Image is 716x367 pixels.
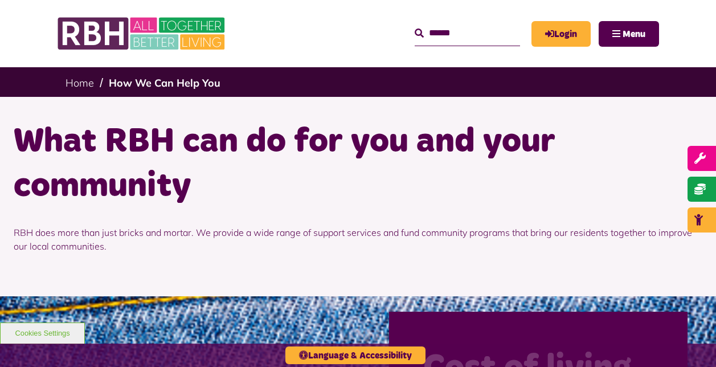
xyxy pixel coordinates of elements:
[57,11,228,56] img: RBH
[285,346,425,364] button: Language & Accessibility
[14,120,703,209] h1: What RBH can do for you and your community
[531,21,591,47] a: MyRBH
[66,76,94,89] a: Home
[599,21,659,47] button: Navigation
[14,209,703,270] p: RBH does more than just bricks and mortar. We provide a wide range of support services and fund c...
[665,316,716,367] iframe: Netcall Web Assistant for live chat
[109,76,220,89] a: How We Can Help You
[623,30,645,39] span: Menu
